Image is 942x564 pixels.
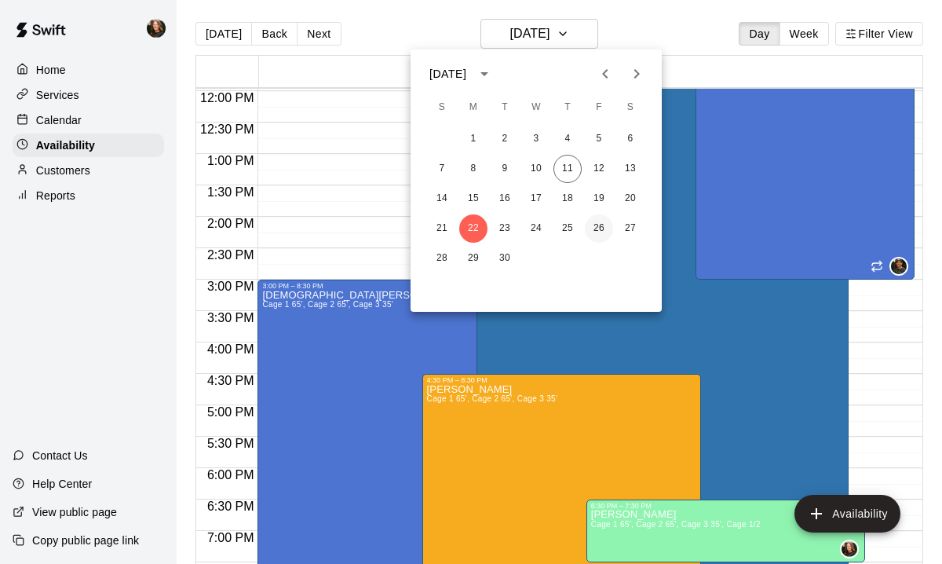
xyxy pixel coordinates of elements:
button: 21 [428,214,456,243]
button: 17 [522,185,550,213]
span: Wednesday [522,92,550,123]
button: 1 [459,125,487,153]
button: 12 [585,155,613,183]
button: 29 [459,244,487,273]
button: 2 [491,125,519,153]
button: 28 [428,244,456,273]
button: 8 [459,155,487,183]
button: Previous month [590,58,621,90]
button: 4 [553,125,582,153]
button: 9 [491,155,519,183]
button: 26 [585,214,613,243]
button: 6 [616,125,644,153]
button: 19 [585,185,613,213]
button: 13 [616,155,644,183]
button: 10 [522,155,550,183]
button: 25 [553,214,582,243]
div: [DATE] [429,66,466,82]
button: 11 [553,155,582,183]
button: 27 [616,214,644,243]
button: 22 [459,214,487,243]
button: 30 [491,244,519,273]
button: 15 [459,185,487,213]
span: Monday [459,92,487,123]
button: 3 [522,125,550,153]
button: 23 [491,214,519,243]
span: Sunday [428,92,456,123]
button: 16 [491,185,519,213]
button: calendar view is open, switch to year view [471,60,498,87]
span: Saturday [616,92,644,123]
button: 14 [428,185,456,213]
button: Next month [621,58,652,90]
span: Thursday [553,92,582,123]
button: 24 [522,214,550,243]
button: 5 [585,125,613,153]
button: 18 [553,185,582,213]
button: 7 [428,155,456,183]
span: Tuesday [491,92,519,123]
span: Friday [585,92,613,123]
button: 20 [616,185,644,213]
